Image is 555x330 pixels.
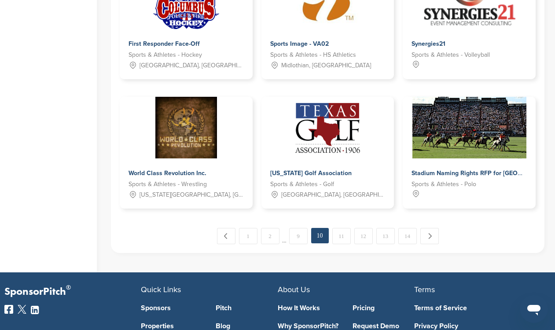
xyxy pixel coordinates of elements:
[282,228,287,244] span: …
[129,180,207,189] span: Sports & Athletes - Wrestling
[155,97,217,158] img: Sponsorpitch & World Class Revolution Inc.
[18,305,26,314] img: Twitter
[129,169,206,177] span: World Class Revolution Inc.
[216,323,277,330] a: Blog
[414,304,537,312] a: Terms of Service
[332,228,351,244] a: 11
[140,61,244,70] span: [GEOGRAPHIC_DATA], [GEOGRAPHIC_DATA]
[217,228,235,244] a: ← Previous
[270,50,356,60] span: Sports & Athletes - HS Athletics
[520,295,548,323] iframe: Button to launch messaging window
[140,190,244,200] span: [US_STATE][GEOGRAPHIC_DATA], [GEOGRAPHIC_DATA], [GEOGRAPHIC_DATA], [GEOGRAPHIC_DATA], [GEOGRAPHIC...
[412,40,445,48] span: Synergies21
[216,304,277,312] a: Pitch
[289,228,308,244] a: 9
[4,286,141,298] p: SponsorPitch
[281,61,371,70] span: Midlothian, [GEOGRAPHIC_DATA]
[281,190,386,200] span: [GEOGRAPHIC_DATA], [GEOGRAPHIC_DATA], [GEOGRAPHIC_DATA], [GEOGRAPHIC_DATA], [GEOGRAPHIC_DATA], [G...
[376,228,395,244] a: 13
[141,285,181,294] span: Quick Links
[412,50,490,60] span: Sports & Athletes - Volleyball
[403,97,536,207] a: Sponsorpitch & Stadium Naming Rights RFP for Campo de Polo Stadium Naming Rights RFP for [GEOGRAP...
[141,323,202,330] a: Properties
[261,97,394,209] a: Sponsorpitch & Texas Golf Association [US_STATE] Golf Association Sports & Athletes - Golf [GEOGR...
[141,304,202,312] a: Sponsors
[129,40,200,48] span: First Responder Face-Off
[261,228,279,244] a: 2
[414,323,537,330] a: Privacy Policy
[414,285,435,294] span: Terms
[239,228,257,244] a: 1
[270,169,352,177] span: [US_STATE] Golf Association
[412,97,526,158] img: Sponsorpitch & Stadium Naming Rights RFP for Campo de Polo
[278,285,310,294] span: About Us
[353,304,414,312] a: Pricing
[66,282,71,293] span: ®
[290,97,365,158] img: Sponsorpitch & Texas Golf Association
[278,323,339,330] a: Why SponsorPitch?
[420,228,439,244] a: Next →
[129,50,202,60] span: Sports & Athletes - Hockey
[354,228,373,244] a: 12
[4,305,13,314] img: Facebook
[270,40,329,48] span: Sports Image - VA02
[120,97,253,209] a: Sponsorpitch & World Class Revolution Inc. World Class Revolution Inc. Sports & Athletes - Wrestl...
[412,180,476,189] span: Sports & Athletes - Polo
[270,180,334,189] span: Sports & Athletes - Golf
[278,304,339,312] a: How It Works
[398,228,417,244] a: 14
[353,323,414,330] a: Request Demo
[311,228,329,243] em: 10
